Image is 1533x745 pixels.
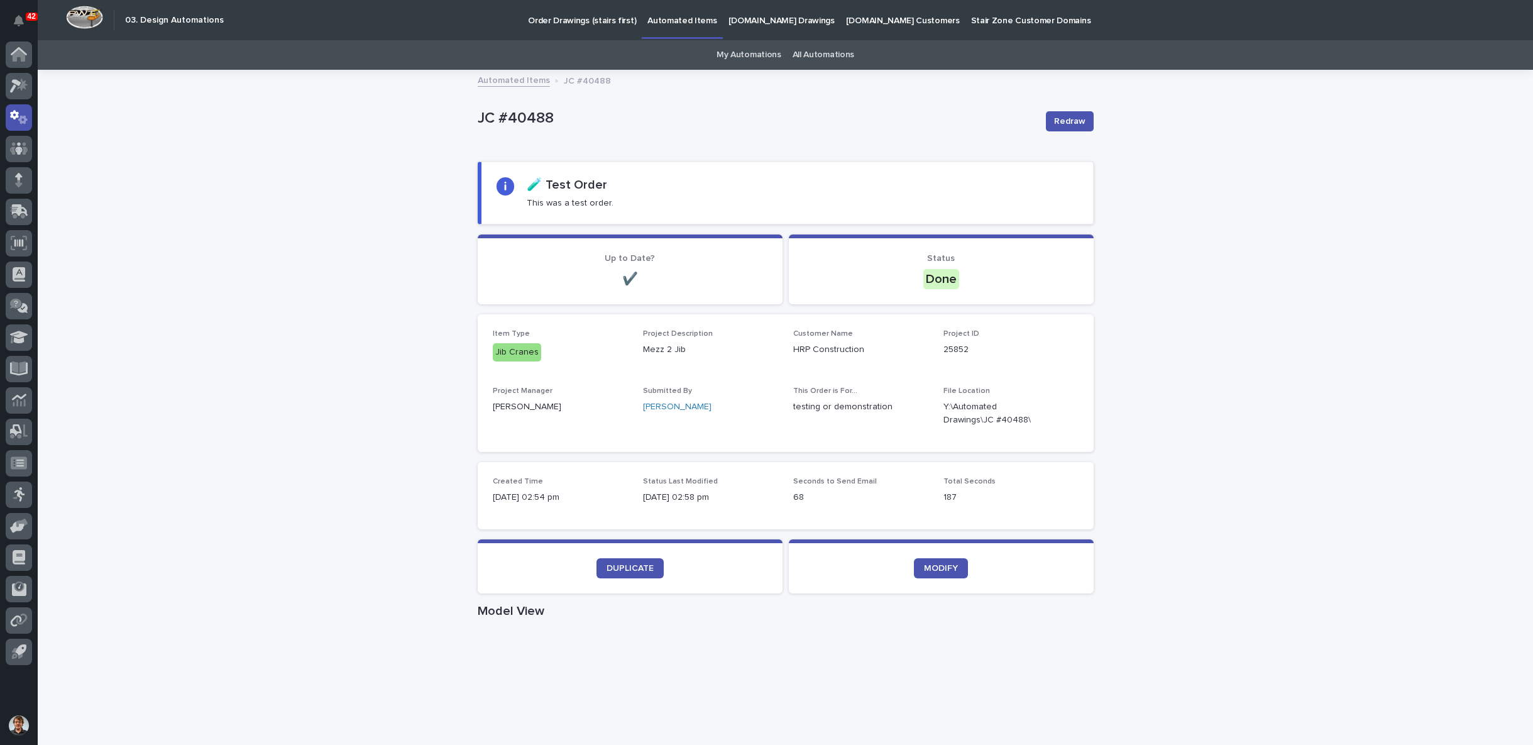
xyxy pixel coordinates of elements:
h2: 03. Design Automations [125,15,224,26]
p: Mezz 2 Jib [643,343,778,356]
div: Jib Cranes [493,343,541,361]
span: Status [927,254,955,263]
span: MODIFY [924,564,958,573]
p: This was a test order. [527,197,613,209]
span: Customer Name [793,330,853,338]
button: Redraw [1046,111,1094,131]
a: All Automations [793,40,854,70]
span: File Location [943,387,990,395]
div: Done [923,269,959,289]
span: Item Type [493,330,530,338]
a: My Automations [717,40,781,70]
span: This Order is For... [793,387,857,395]
p: 187 [943,491,1079,504]
span: Submitted By [643,387,692,395]
a: [PERSON_NAME] [643,400,712,414]
a: DUPLICATE [596,558,664,578]
span: Project ID [943,330,979,338]
p: HRP Construction [793,343,928,356]
p: 42 [28,12,36,21]
a: Automated Items [478,72,550,87]
span: Project Description [643,330,713,338]
div: Notifications42 [16,15,32,35]
p: JC #40488 [478,109,1036,128]
span: Status Last Modified [643,478,718,485]
p: 25852 [943,343,1079,356]
span: DUPLICATE [607,564,654,573]
h2: 🧪 Test Order [527,177,607,192]
span: Created Time [493,478,543,485]
span: Seconds to Send Email [793,478,877,485]
p: 68 [793,491,928,504]
p: [DATE] 02:58 pm [643,491,778,504]
p: [DATE] 02:54 pm [493,491,628,504]
button: Notifications [6,8,32,34]
a: MODIFY [914,558,968,578]
button: users-avatar [6,712,32,739]
span: Total Seconds [943,478,996,485]
span: Project Manager [493,387,552,395]
h1: Model View [478,604,1094,619]
p: JC #40488 [564,73,611,87]
p: testing or demonstration [793,400,928,414]
: Y:\Automated Drawings\JC #40488\ [943,400,1048,427]
span: Redraw [1054,115,1085,128]
img: Workspace Logo [66,6,103,29]
p: ✔️ [493,272,767,287]
span: Up to Date? [605,254,655,263]
p: [PERSON_NAME] [493,400,628,414]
